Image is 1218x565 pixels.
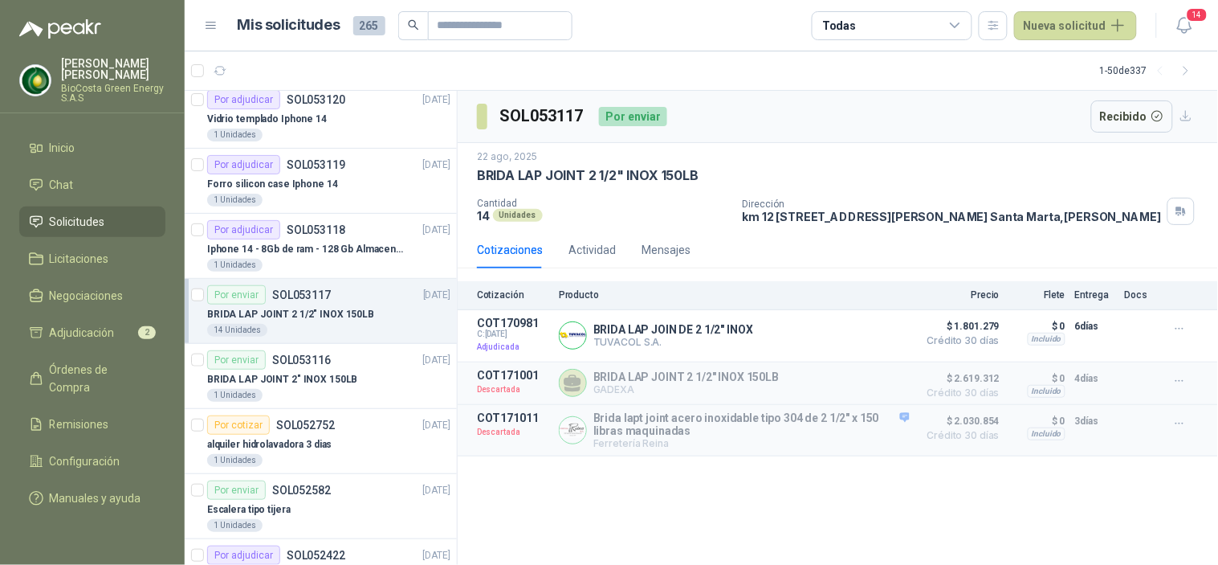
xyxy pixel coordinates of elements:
[185,474,457,539] a: Por enviarSOL052582[DATE] Escalera tipo tijera1 Unidades
[272,485,331,496] p: SOL052582
[477,198,730,209] p: Cantidad
[593,411,910,437] p: Brida lapt joint acero inoxidable tipo 304 de 2 1/2" x 150 libras maquinadas
[207,112,327,127] p: Vidrio templado Iphone 14
[1170,11,1199,40] button: 14
[185,84,457,149] a: Por adjudicarSOL053120[DATE] Vidrio templado Iphone 141 Unidades
[207,259,263,272] div: 1 Unidades
[743,210,1162,223] p: km 12 [STREET_ADDRESS][PERSON_NAME] Santa Marta , [PERSON_NAME]
[642,241,690,259] div: Mensajes
[408,19,419,31] span: search
[1028,333,1065,346] div: Incluido
[19,207,165,237] a: Solicitudes
[919,317,1000,336] span: $ 1.801.279
[19,446,165,477] a: Configuración
[1100,58,1199,84] div: 1 - 50 de 337
[19,483,165,514] a: Manuales y ayuda
[50,250,109,268] span: Licitaciones
[207,350,266,370] div: Por enviar
[477,241,543,259] div: Cotizaciones
[287,550,345,561] p: SOL052422
[477,149,537,165] p: 22 ago, 2025
[568,241,616,259] div: Actividad
[919,289,1000,301] p: Precio
[1091,100,1174,133] button: Recibido
[423,418,450,433] p: [DATE]
[423,158,450,173] p: [DATE]
[19,133,165,163] a: Inicio
[20,65,51,96] img: Company Logo
[919,369,1000,388] span: $ 2.619.312
[19,170,165,200] a: Chat
[1028,428,1065,440] div: Incluido
[50,176,74,194] span: Chat
[500,104,586,129] h3: SOL053117
[185,279,457,344] a: Por enviarSOL053117[DATE] BRIDA LAP JOINT 2 1/2" INOX 150LB14 Unidades
[207,90,280,109] div: Por adjudicar
[207,519,263,532] div: 1 Unidades
[1009,317,1065,336] p: $ 0
[19,409,165,440] a: Remisiones
[50,287,124,305] span: Negociaciones
[50,361,150,396] span: Órdenes de Compra
[1075,317,1115,336] p: 6 días
[287,94,345,105] p: SOL053120
[50,324,115,342] span: Adjudicación
[276,420,335,431] p: SOL052752
[185,214,457,279] a: Por adjudicarSOL053118[DATE] Iphone 14 - 8Gb de ram - 128 Gb Almacenamiento1 Unidades
[423,548,450,563] p: [DATE]
[50,213,105,231] span: Solicitudes
[207,307,374,322] p: BRIDA LAP JOINT 2 1/2" INOX 150LB
[477,411,549,424] p: COT171011
[207,389,263,402] div: 1 Unidades
[19,280,165,311] a: Negociaciones
[477,339,549,355] p: Adjudicada
[353,16,385,35] span: 265
[919,411,1000,431] span: $ 2.030.854
[207,437,332,452] p: alquiler hidrolavadora 3 dias
[477,317,549,330] p: COT170981
[593,383,779,395] p: GADEXA
[560,417,586,444] img: Company Logo
[19,317,165,348] a: Adjudicación2
[477,167,699,184] p: BRIDA LAP JOINT 2 1/2" INOX 150LB
[1028,385,1065,398] div: Incluido
[50,489,141,507] span: Manuales y ayuda
[493,209,543,222] div: Unidades
[287,224,345,235] p: SOL053118
[207,481,266,500] div: Por enviar
[207,155,280,174] div: Por adjudicar
[185,344,457,409] a: Por enviarSOL053116[DATE] BRIDA LAP JOINT 2" INOX 150LB1 Unidades
[207,177,338,192] p: Forro silicon case Iphone 14
[423,353,450,368] p: [DATE]
[593,437,910,449] p: Ferretería Reina
[272,354,331,366] p: SOL053116
[477,369,549,382] p: COT171001
[207,546,280,565] div: Por adjudicar
[743,199,1162,210] p: Dirección
[919,431,1000,440] span: Crédito 30 días
[1075,369,1115,388] p: 4 días
[1075,411,1115,431] p: 3 días
[207,220,280,240] div: Por adjudicar
[61,58,165,80] p: [PERSON_NAME] [PERSON_NAME]
[185,409,457,474] a: Por cotizarSOL052752[DATE] alquiler hidrolavadora 3 dias1 Unidades
[1186,7,1208,23] span: 14
[599,107,667,126] div: Por enviar
[423,92,450,108] p: [DATE]
[138,326,156,339] span: 2
[207,194,263,207] div: 1 Unidades
[477,382,549,398] p: Descartada
[207,324,267,337] div: 14 Unidades
[919,388,1000,398] span: Crédito 30 días
[50,452,120,470] span: Configuración
[61,84,165,103] p: BioCosta Green Energy S.A.S
[593,323,753,336] p: BRIDA LAP JOIN DE 2 1/2" INOX
[50,139,75,157] span: Inicio
[1125,289,1157,301] p: Docs
[207,416,270,435] div: Por cotizar
[423,483,450,498] p: [DATE]
[593,336,753,348] p: TUVACOL S.A.
[207,242,407,257] p: Iphone 14 - 8Gb de ram - 128 Gb Almacenamiento
[207,454,263,467] div: 1 Unidades
[1009,411,1065,431] p: $ 0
